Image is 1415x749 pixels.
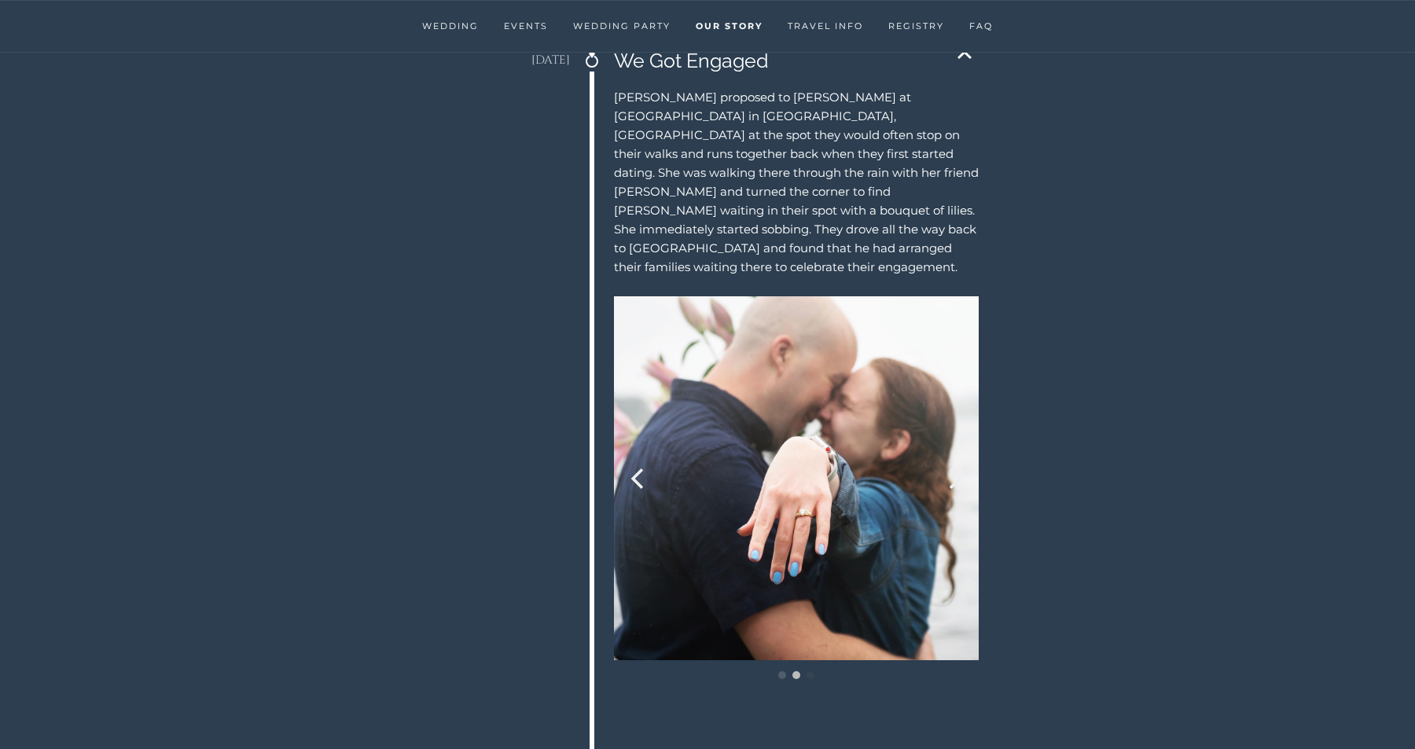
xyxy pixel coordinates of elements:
[792,671,800,679] li: Page dot 2
[969,20,993,31] a: FAQ
[696,20,763,31] a: Our Story
[622,461,656,496] button: Previous
[936,461,971,496] button: Next
[583,49,602,72] span: Ring icon
[432,45,590,696] p: [DATE]
[422,20,479,31] a: Wedding
[614,88,979,277] p: [PERSON_NAME] proposed to [PERSON_NAME] at [GEOGRAPHIC_DATA] in [GEOGRAPHIC_DATA], [GEOGRAPHIC_DA...
[950,41,979,80] span: Chevron Up icon
[788,20,863,31] a: Travel Info
[614,45,950,76] p: We Got Engaged
[573,20,671,31] a: Wedding Party
[504,20,548,31] a: Events
[888,20,944,31] a: Registry
[807,671,814,679] li: Page dot 3
[614,296,979,660] img: engaged-b.jpg
[778,671,786,679] li: Page dot 1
